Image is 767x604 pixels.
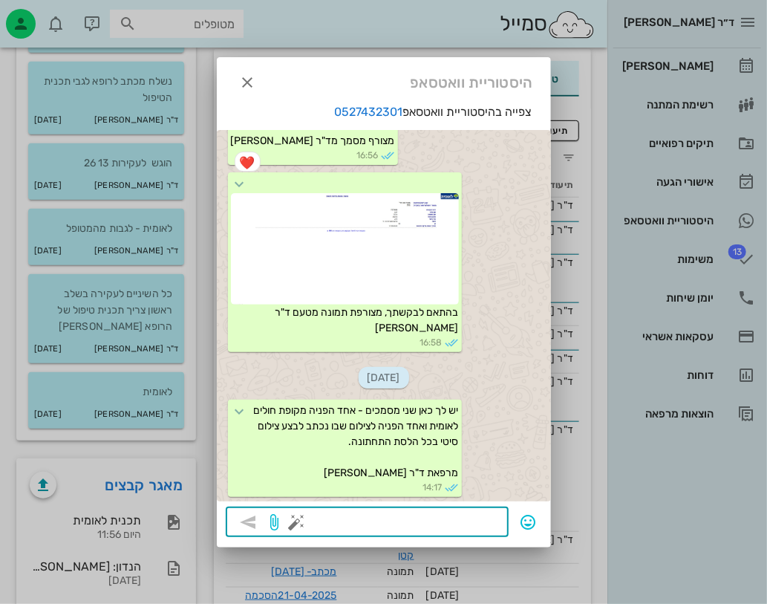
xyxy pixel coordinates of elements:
[231,134,395,147] span: מצורף מסמך מד"ר [PERSON_NAME]
[423,481,443,494] span: 14:17
[420,336,443,349] span: 16:58
[335,105,403,119] a: 0527432301
[217,57,551,103] div: היסטוריית וואטסאפ
[217,103,551,121] p: צפייה בהיסטוריית וואטסאפ
[357,149,379,162] span: 16:56
[240,157,255,169] span: ❤️
[273,306,459,334] span: בהתאם לבקשתך, מצורפת תמונה מטעם ד"ר [PERSON_NAME]
[359,367,409,389] span: [DATE]
[252,404,459,479] span: יש לך כאן שני מסמכים - אחד הפניה מקופת חולים לאומית ואחד הפניה לצילום שבו נכתב לבצע צילום סיטי בכ...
